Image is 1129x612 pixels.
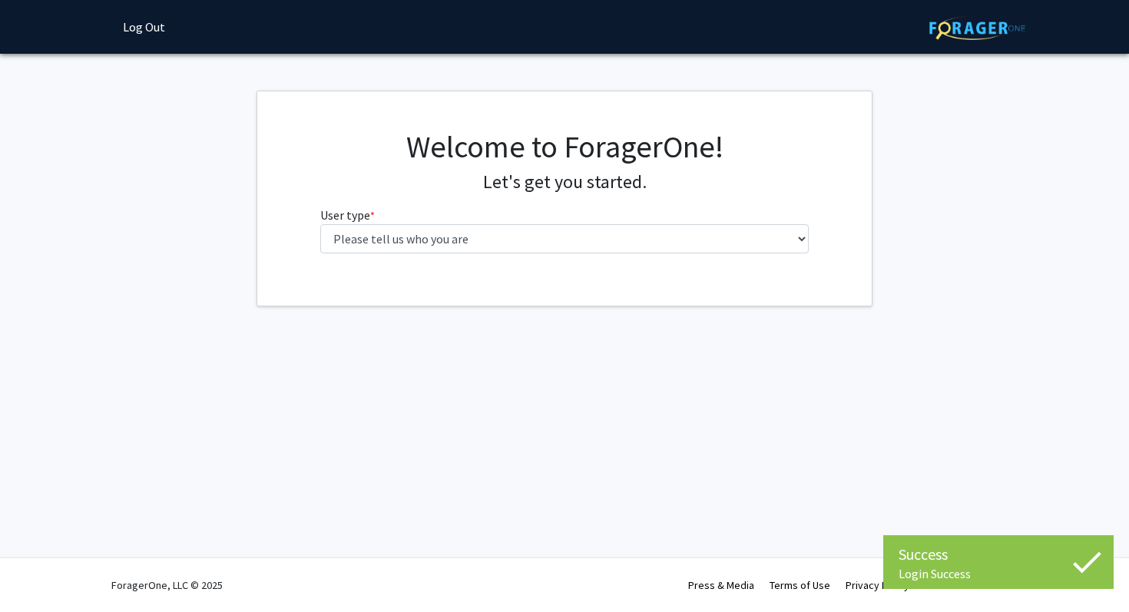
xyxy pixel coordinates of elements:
a: Terms of Use [770,578,830,592]
h4: Let's get you started. [320,171,810,194]
label: User type [320,206,375,224]
div: Login Success [899,566,1098,581]
a: Press & Media [688,578,754,592]
h1: Welcome to ForagerOne! [320,128,810,165]
div: ForagerOne, LLC © 2025 [111,558,223,612]
a: Privacy Policy [846,578,909,592]
img: ForagerOne Logo [929,16,1025,40]
div: Success [899,543,1098,566]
